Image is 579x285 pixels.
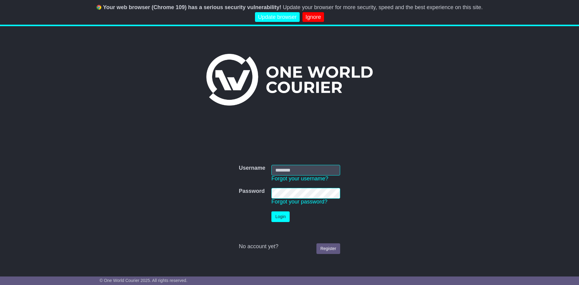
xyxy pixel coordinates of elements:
[271,176,328,182] a: Forgot your username?
[271,199,327,205] a: Forgot your password?
[283,4,483,10] span: Update your browser for more security, speed and the best experience on this site.
[239,188,265,195] label: Password
[255,12,300,22] a: Update browser
[239,243,340,250] div: No account yet?
[99,278,187,283] span: © One World Courier 2025. All rights reserved.
[271,211,290,222] button: Login
[103,4,281,10] b: Your web browser (Chrome 109) has a serious security vulnerability!
[316,243,340,254] a: Register
[302,12,324,22] a: Ignore
[239,165,265,172] label: Username
[206,54,372,106] img: One World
